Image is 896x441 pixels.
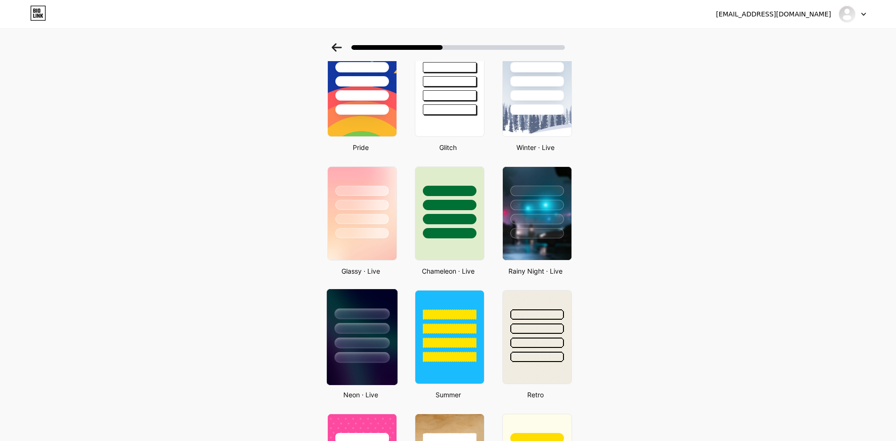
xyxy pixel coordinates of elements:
div: Chameleon · Live [412,266,484,276]
div: Winter · Live [500,142,572,152]
div: Glitch [412,142,484,152]
img: neon.jpg [326,289,397,385]
div: Pride [325,142,397,152]
div: Summer [412,390,484,400]
div: Neon · Live [325,390,397,400]
div: Retro [500,390,572,400]
div: [EMAIL_ADDRESS][DOMAIN_NAME] [716,9,831,19]
div: Rainy Night · Live [500,266,572,276]
img: gain1 [838,5,856,23]
div: Glassy · Live [325,266,397,276]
